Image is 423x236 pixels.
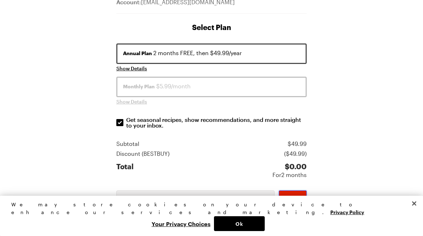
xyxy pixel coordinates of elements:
[116,140,139,148] div: Subtotal
[214,216,265,231] button: Ok
[148,216,214,231] button: Your Privacy Choices
[406,196,422,211] button: Close
[116,149,170,158] div: Discount ( BESTBUY )
[116,140,307,179] section: Price summary
[116,43,307,64] button: Annual Plan 2 months FREE, then $49.99/year
[284,149,307,158] div: ( $49.99 )
[116,22,307,32] h1: Select Plan
[288,140,307,148] div: $ 49.99
[123,82,300,90] div: $5.99/month
[11,201,406,216] div: We may store cookies on your device to enhance our services and marketing.
[123,83,155,90] span: Monthly Plan
[272,171,307,179] div: For 2 months
[116,162,134,179] div: Total
[116,119,123,126] input: Get seasonal recipes, show recommendations, and more straight to your inbox.
[116,77,307,97] button: Monthly Plan $5.99/month
[123,49,300,57] div: 2 months FREE, then $49.99/year
[116,98,147,105] button: Show Details
[116,190,275,206] input: Promo Code
[279,190,307,206] button: Remove
[11,201,406,231] div: Privacy
[330,208,364,215] a: More information about your privacy, opens in a new tab
[272,162,307,171] div: $ 0.00
[283,195,302,202] span: Remove
[126,117,307,128] p: Get seasonal recipes, show recommendations, and more straight to your inbox.
[123,50,152,57] span: Annual Plan
[116,65,147,72] button: Show Details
